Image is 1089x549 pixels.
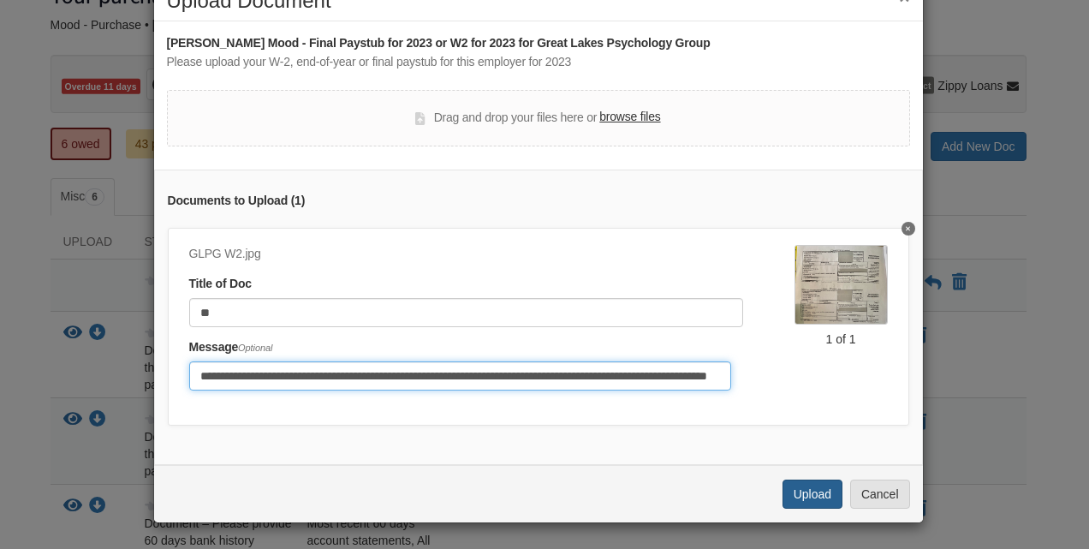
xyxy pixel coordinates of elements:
input: Document Title [189,298,743,327]
label: Message [189,338,273,357]
div: Please upload your W-2, end-of-year or final paystub for this employer for 2023 [167,53,910,72]
button: Delete W2 [902,222,915,236]
div: Drag and drop your files here or [415,108,660,128]
div: GLPG W2.jpg [189,245,743,264]
label: browse files [599,108,660,127]
div: 1 of 1 [794,331,888,348]
input: Include any comments on this document [189,361,732,391]
div: [PERSON_NAME] Mood - Final Paystub for 2023 or W2 for 2023 for Great Lakes Psychology Group [167,34,910,53]
button: Upload [783,480,842,509]
span: Optional [238,343,272,353]
div: Documents to Upload ( 1 ) [168,192,909,211]
img: GLPG W2.jpg [794,245,888,325]
button: Cancel [850,480,910,509]
label: Title of Doc [189,275,252,294]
